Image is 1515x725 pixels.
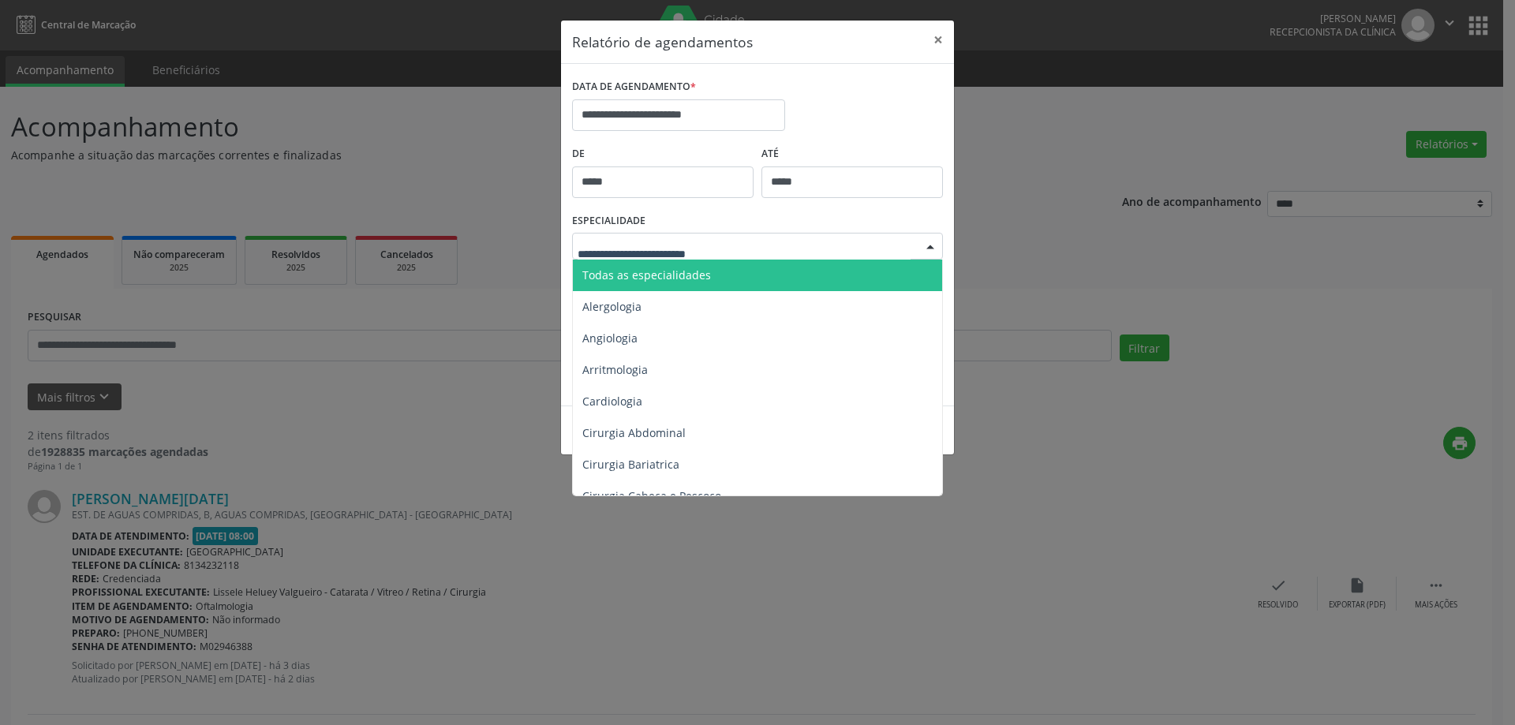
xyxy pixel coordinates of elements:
span: Cardiologia [582,394,642,409]
span: Cirurgia Cabeça e Pescoço [582,488,721,503]
h5: Relatório de agendamentos [572,32,753,52]
label: ATÉ [761,142,943,166]
label: ESPECIALIDADE [572,209,645,234]
span: Alergologia [582,299,642,314]
span: Angiologia [582,331,638,346]
span: Arritmologia [582,362,648,377]
span: Todas as especialidades [582,267,711,282]
button: Close [922,21,954,59]
span: Cirurgia Bariatrica [582,457,679,472]
label: DATA DE AGENDAMENTO [572,75,696,99]
label: De [572,142,754,166]
span: Cirurgia Abdominal [582,425,686,440]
